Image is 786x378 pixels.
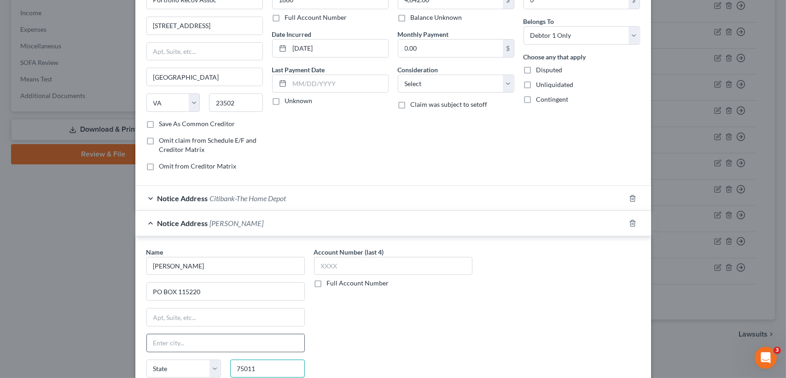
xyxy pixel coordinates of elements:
span: Citibank-The Home Depot [210,194,286,203]
input: Apt, Suite, etc... [147,308,304,326]
label: Last Payment Date [272,65,325,75]
label: Full Account Number [285,13,347,22]
span: 3 [774,347,781,354]
span: Contingent [536,95,569,103]
iframe: Intercom live chat [755,347,777,369]
span: Name [146,248,163,256]
input: MM/DD/YYYY [290,75,388,93]
span: Omit from Creditor Matrix [159,162,237,170]
input: Enter address... [147,283,304,300]
span: Claim was subject to setoff [411,100,488,108]
input: Enter zip.. [230,360,305,378]
span: [PERSON_NAME] [210,219,264,227]
input: Search by name... [146,257,305,275]
span: Belongs To [524,17,554,25]
input: Enter city... [147,68,262,86]
label: Unknown [285,96,313,105]
input: Enter address... [147,17,262,35]
span: Omit claim from Schedule E/F and Creditor Matrix [159,136,257,153]
label: Save As Common Creditor [159,119,235,128]
input: XXXX [314,257,472,275]
span: Notice Address [157,194,208,203]
input: 0.00 [398,40,503,57]
span: Unliquidated [536,81,574,88]
label: Date Incurred [272,29,312,39]
input: Enter city... [147,334,304,352]
label: Full Account Number [327,279,389,288]
span: Disputed [536,66,563,74]
div: $ [503,40,514,57]
label: Consideration [398,65,438,75]
label: Monthly Payment [398,29,449,39]
input: MM/DD/YYYY [290,40,388,57]
label: Choose any that apply [524,52,586,62]
input: Enter zip... [209,93,263,112]
input: Apt, Suite, etc... [147,43,262,60]
span: Notice Address [157,219,208,227]
label: Account Number (last 4) [314,247,384,257]
label: Balance Unknown [411,13,462,22]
